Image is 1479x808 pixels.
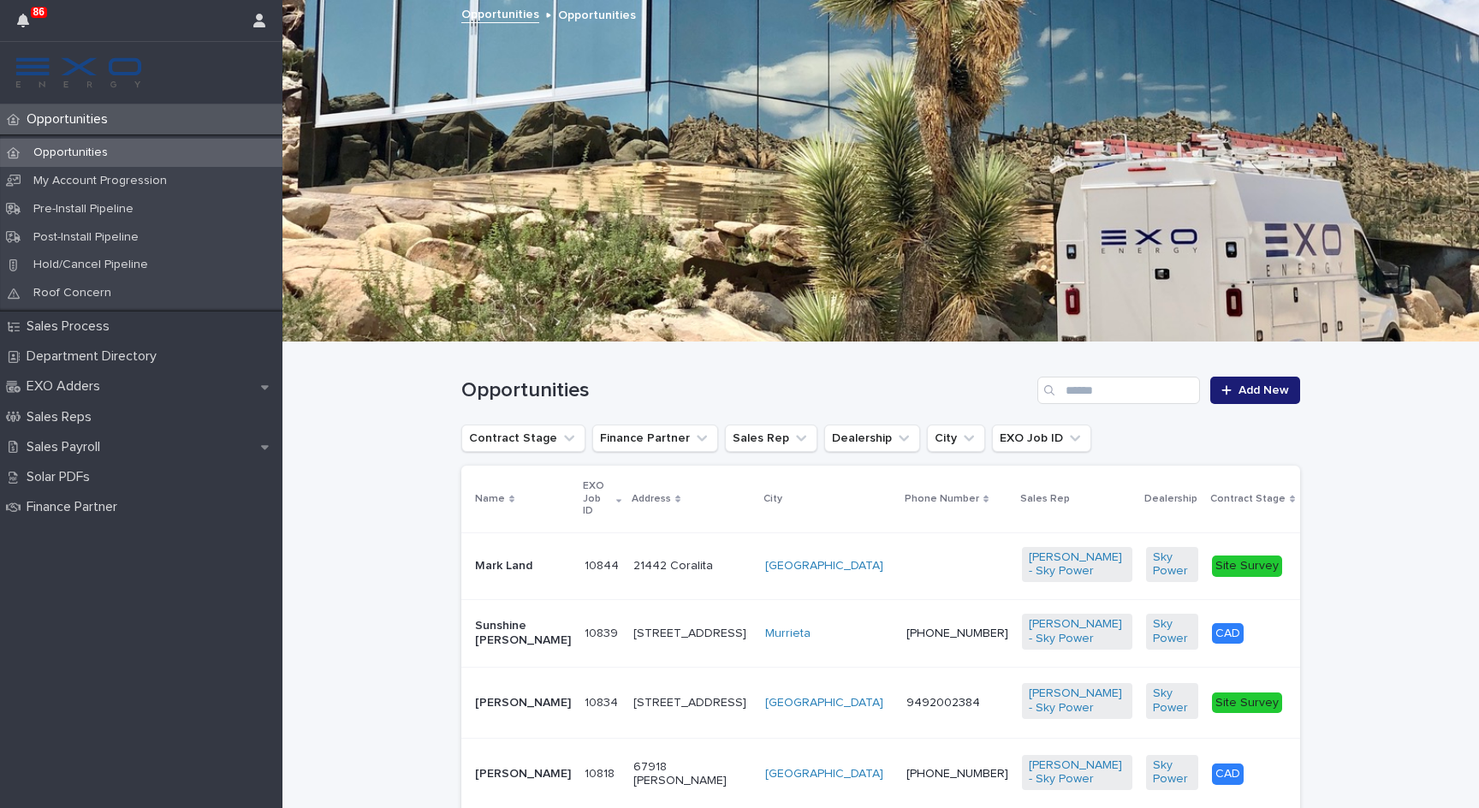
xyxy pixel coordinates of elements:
button: Contract Stage [461,425,585,452]
input: Search [1037,377,1200,404]
p: City [763,490,782,508]
a: Sky Power [1153,686,1191,716]
h1: Opportunities [461,378,1031,403]
a: [PERSON_NAME] - Sky Power [1029,758,1126,787]
p: Opportunities [20,111,122,128]
button: Finance Partner [592,425,718,452]
div: 86 [17,10,39,41]
p: Dealership [1144,490,1197,508]
div: Site Survey [1212,692,1282,714]
p: [STREET_ADDRESS] [633,627,751,641]
p: [PERSON_NAME] [475,767,571,781]
p: [PERSON_NAME] [475,696,571,710]
p: My Account Progression [20,174,181,188]
a: [PERSON_NAME] - Sky Power [1029,550,1126,579]
p: Sales Reps [20,409,105,425]
a: Add New [1210,377,1300,404]
a: [PHONE_NUMBER] [906,627,1008,639]
a: Opportunities [461,3,539,23]
p: 67918 [PERSON_NAME] [633,760,751,789]
p: EXO Adders [20,378,114,395]
p: Opportunities [558,4,636,23]
a: [GEOGRAPHIC_DATA] [765,559,883,573]
p: Sales Payroll [20,439,114,455]
p: EXO Job ID [583,477,612,520]
p: Post-Install Pipeline [20,230,152,245]
p: Finance Partner [20,499,131,515]
div: Site Survey [1212,555,1282,577]
img: FKS5r6ZBThi8E5hshIGi [14,56,144,90]
p: Department Directory [20,348,170,365]
a: Murrieta [765,627,811,641]
p: Mark Land [475,559,571,573]
p: 10844 [585,555,622,573]
p: 21442 Coralita [633,559,751,573]
p: Roof Concern [20,286,125,300]
a: Sky Power [1153,617,1191,646]
p: 86 [33,6,45,18]
p: Name [475,490,505,508]
p: Phone Number [905,490,979,508]
a: [PERSON_NAME] - Sky Power [1029,686,1126,716]
a: [GEOGRAPHIC_DATA] [765,767,883,781]
p: [STREET_ADDRESS] [633,696,751,710]
p: Pre-Install Pipeline [20,202,147,217]
a: [GEOGRAPHIC_DATA] [765,696,883,710]
p: Contract Stage [1210,490,1286,508]
button: Dealership [824,425,920,452]
p: Opportunities [20,146,122,160]
button: EXO Job ID [992,425,1091,452]
a: Sky Power [1153,550,1191,579]
p: Hold/Cancel Pipeline [20,258,162,272]
a: 9492002384 [906,697,980,709]
div: CAD [1212,623,1244,645]
p: 10834 [585,692,621,710]
button: Sales Rep [725,425,817,452]
div: CAD [1212,763,1244,785]
a: [PHONE_NUMBER] [906,768,1008,780]
button: City [927,425,985,452]
a: [PERSON_NAME] - Sky Power [1029,617,1126,646]
p: 10839 [585,623,621,641]
p: Sunshine [PERSON_NAME] [475,619,571,648]
span: Add New [1238,384,1289,396]
p: Sales Rep [1020,490,1070,508]
p: Solar PDFs [20,469,104,485]
p: Address [632,490,671,508]
p: Sales Process [20,318,123,335]
p: 10818 [585,763,618,781]
a: Sky Power [1153,758,1191,787]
